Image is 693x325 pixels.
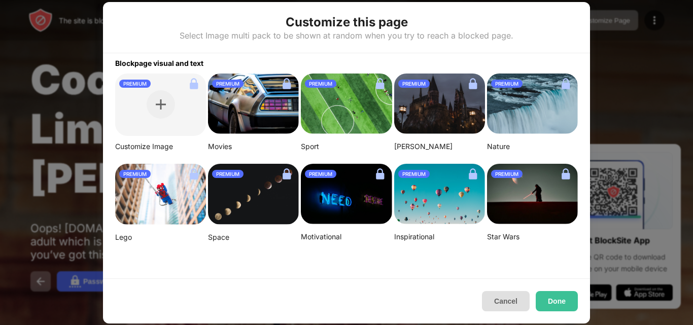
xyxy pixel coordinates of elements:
[487,232,578,241] div: Star Wars
[301,232,392,241] div: Motivational
[180,30,513,41] div: Select Image multi pack to be shown at random when you try to reach a blocked page.
[208,233,299,242] div: Space
[286,14,408,30] div: Customize this page
[305,170,336,178] div: PREMIUM
[115,233,206,242] div: Lego
[394,164,485,225] img: ian-dooley-DuBNA1QMpPA-unsplash-small.png
[103,53,590,67] div: Blockpage visual and text
[305,80,336,88] div: PREMIUM
[301,164,392,225] img: alexis-fauvet-qfWf9Muwp-c-unsplash-small.png
[487,142,578,151] div: Nature
[372,166,388,182] img: lock.svg
[212,170,244,178] div: PREMIUM
[482,291,530,311] button: Cancel
[536,291,578,311] button: Done
[115,164,206,225] img: mehdi-messrro-gIpJwuHVwt0-unsplash-small.png
[394,142,485,151] div: [PERSON_NAME]
[465,166,481,182] img: lock.svg
[372,76,388,92] img: lock.svg
[301,74,392,134] img: jeff-wang-p2y4T4bFws4-unsplash-small.png
[487,74,578,134] img: aditya-chinchure-LtHTe32r_nA-unsplash.png
[119,170,151,178] div: PREMIUM
[156,99,166,110] img: plus.svg
[279,76,295,92] img: lock.svg
[487,164,578,225] img: image-22-small.png
[465,76,481,92] img: lock.svg
[558,76,574,92] img: lock.svg
[186,166,202,182] img: lock.svg
[279,166,295,182] img: lock.svg
[398,170,430,178] div: PREMIUM
[558,166,574,182] img: lock.svg
[208,142,299,151] div: Movies
[491,170,523,178] div: PREMIUM
[186,76,202,92] img: lock.svg
[208,74,299,134] img: image-26.png
[212,80,244,88] div: PREMIUM
[394,74,485,134] img: aditya-vyas-5qUJfO4NU4o-unsplash-small.png
[301,142,392,151] div: Sport
[491,80,523,88] div: PREMIUM
[208,164,299,225] img: linda-xu-KsomZsgjLSA-unsplash.png
[115,142,206,151] div: Customize Image
[119,80,151,88] div: PREMIUM
[394,232,485,241] div: Inspirational
[398,80,430,88] div: PREMIUM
